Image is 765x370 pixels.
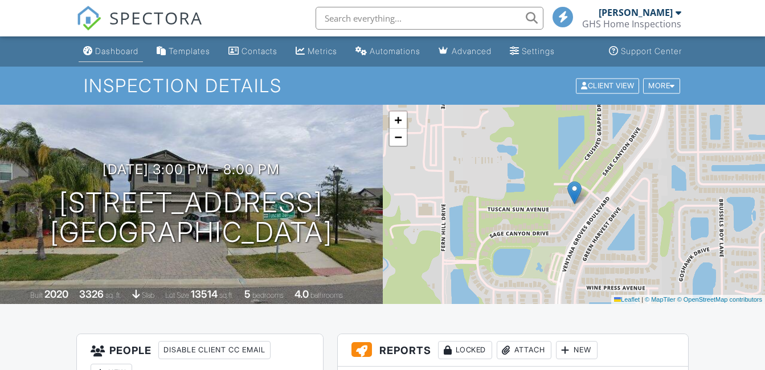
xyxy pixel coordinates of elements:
a: Settings [505,41,559,62]
span: − [394,130,402,144]
span: Lot Size [165,291,189,299]
input: Search everything... [316,7,543,30]
div: [PERSON_NAME] [599,7,673,18]
div: 5 [244,288,251,300]
div: Contacts [242,46,277,56]
div: 13514 [191,288,218,300]
div: Locked [438,341,492,359]
div: Automations [370,46,420,56]
span: slab [142,291,154,299]
div: Dashboard [95,46,138,56]
div: Disable Client CC Email [158,341,271,359]
div: Client View [576,78,639,93]
h3: Reports [338,334,688,367]
a: SPECTORA [76,15,203,39]
a: © MapTiler [645,296,676,303]
a: Templates [152,41,215,62]
div: New [556,341,598,359]
span: sq.ft. [219,291,234,299]
img: Marker [567,181,582,204]
a: Zoom in [390,112,407,129]
span: Built [30,291,43,299]
h3: [DATE] 3:00 pm - 8:00 pm [103,162,280,177]
a: Automations (Basic) [351,41,425,62]
a: Support Center [604,41,686,62]
div: Advanced [452,46,492,56]
span: bedrooms [252,291,284,299]
div: Metrics [308,46,337,56]
span: SPECTORA [109,6,203,30]
a: Advanced [434,41,496,62]
div: Settings [522,46,555,56]
div: Support Center [621,46,682,56]
div: GHS Home Inspections [582,18,681,30]
span: + [394,113,402,127]
h1: [STREET_ADDRESS] [GEOGRAPHIC_DATA] [50,188,333,248]
a: Contacts [224,41,282,62]
h1: Inspection Details [84,76,681,96]
div: 4.0 [294,288,309,300]
span: bathrooms [310,291,343,299]
span: | [641,296,643,303]
a: Zoom out [390,129,407,146]
div: 3326 [79,288,104,300]
div: Templates [169,46,210,56]
div: 2020 [44,288,68,300]
a: Dashboard [79,41,143,62]
span: sq. ft. [105,291,121,299]
div: More [643,78,680,93]
a: Leaflet [614,296,640,303]
a: Client View [575,81,642,89]
a: © OpenStreetMap contributors [677,296,762,303]
div: Attach [497,341,551,359]
a: Metrics [291,41,342,62]
img: The Best Home Inspection Software - Spectora [76,6,101,31]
